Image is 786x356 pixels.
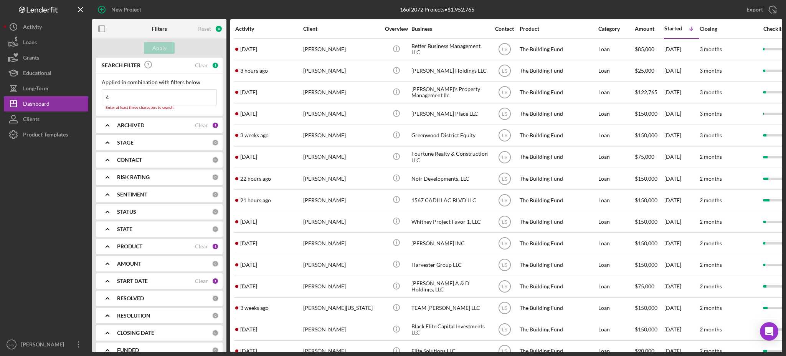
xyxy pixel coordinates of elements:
[240,68,268,74] time: 2025-08-25 12:34
[502,263,507,268] text: LS
[117,191,147,198] b: SENTIMENT
[4,50,88,65] button: Grants
[635,233,664,253] div: $150,000
[19,337,69,354] div: [PERSON_NAME]
[700,348,722,354] time: 2 months
[520,255,596,275] div: The Building Fund
[598,125,634,146] div: Loan
[520,39,596,60] div: The Building Fund
[212,295,219,302] div: 0
[240,154,257,160] time: 2025-08-13 12:53
[700,326,722,333] time: 2 months
[212,243,219,250] div: 1
[212,312,219,319] div: 0
[212,226,219,233] div: 0
[700,261,722,268] time: 2 months
[502,349,507,354] text: LS
[117,122,144,128] b: ARCHIVED
[212,260,219,267] div: 0
[240,240,257,246] time: 2025-07-28 20:23
[212,62,219,69] div: 1
[195,278,208,284] div: Clear
[240,46,257,52] time: 2025-08-14 11:59
[195,243,208,250] div: Clear
[664,233,699,253] div: [DATE]
[502,327,507,333] text: LS
[102,79,217,85] div: Applied in combination with filters below
[303,233,380,253] div: [PERSON_NAME]
[303,298,380,318] div: [PERSON_NAME][US_STATE]
[152,26,167,32] b: Filters
[411,211,488,232] div: Whitney Project Favor 1, LLC
[303,147,380,167] div: [PERSON_NAME]
[598,211,634,232] div: Loan
[4,337,88,352] button: LS[PERSON_NAME]
[152,42,167,54] div: Apply
[9,343,14,347] text: LS
[664,190,699,210] div: [DATE]
[664,82,699,103] div: [DATE]
[502,47,507,52] text: LS
[635,82,664,103] div: $122,765
[111,2,141,17] div: New Project
[102,62,140,68] b: SEARCH FILTER
[635,61,664,81] div: $25,000
[664,255,699,275] div: [DATE]
[117,330,154,336] b: CLOSING DATE
[746,2,763,17] div: Export
[598,190,634,210] div: Loan
[520,26,596,32] div: Product
[411,104,488,124] div: [PERSON_NAME] Place LLC
[212,191,219,198] div: 0
[198,26,211,32] div: Reset
[212,156,219,163] div: 0
[411,276,488,297] div: [PERSON_NAME] A & D Holdings, LLC
[303,82,380,103] div: [PERSON_NAME]
[4,127,88,142] button: Product Templates
[700,218,722,225] time: 2 months
[4,19,88,35] button: Activity
[635,168,664,189] div: $150,000
[520,168,596,189] div: The Building Fund
[144,42,175,54] button: Apply
[700,26,757,32] div: Closing
[520,190,596,210] div: The Building Fund
[303,255,380,275] div: [PERSON_NAME]
[117,278,148,284] b: START DATE
[635,211,664,232] div: $150,000
[700,240,722,246] time: 2 months
[502,198,507,203] text: LS
[635,319,664,340] div: $150,000
[240,89,257,95] time: 2025-08-23 13:43
[502,306,507,311] text: LS
[303,319,380,340] div: [PERSON_NAME]
[303,276,380,297] div: [PERSON_NAME]
[760,322,778,341] div: Open Intercom Messenger
[4,65,88,81] a: Educational
[700,283,722,289] time: 2 months
[240,197,271,203] time: 2025-08-24 18:57
[700,110,722,117] time: 3 months
[195,122,208,128] div: Clear
[700,304,722,311] time: 2 months
[303,168,380,189] div: [PERSON_NAME]
[520,61,596,81] div: The Building Fund
[502,176,507,181] text: LS
[502,90,507,95] text: LS
[411,39,488,60] div: Better Business Management, LLC
[240,326,257,333] time: 2025-08-23 23:53
[598,147,634,167] div: Loan
[23,96,50,113] div: Dashboard
[739,2,782,17] button: Export
[4,96,88,111] button: Dashboard
[117,347,139,353] b: FUNDED
[4,81,88,96] button: Long-Term
[598,298,634,318] div: Loan
[240,132,269,138] time: 2025-08-01 14:56
[502,219,507,225] text: LS
[664,104,699,124] div: [DATE]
